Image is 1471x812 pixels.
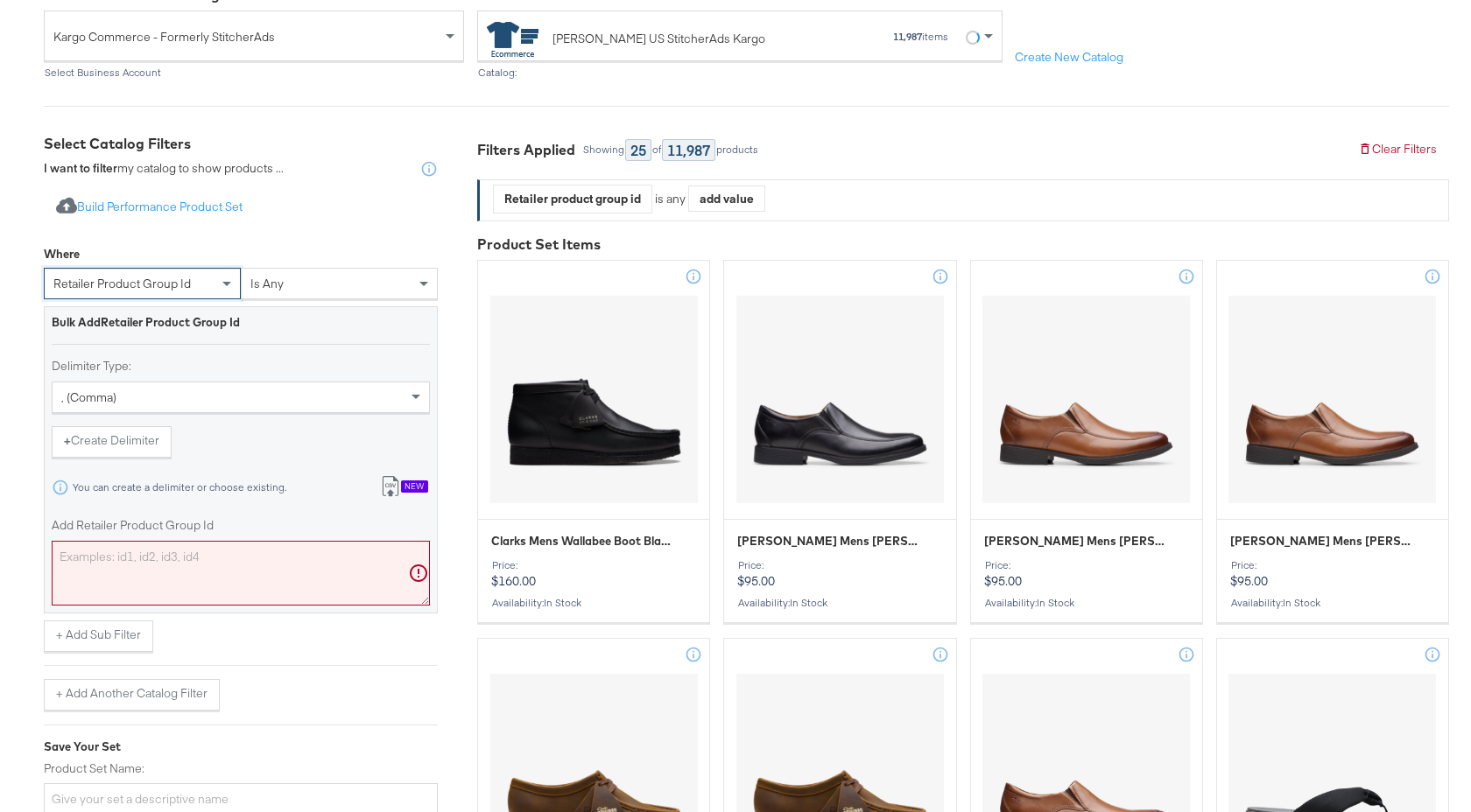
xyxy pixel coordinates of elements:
div: Where [44,246,80,262]
div: Availability : [984,597,1189,609]
button: Clear Filters [1346,134,1449,165]
button: New [368,472,440,504]
div: 25 [625,139,651,161]
div: Bulk Add Retailer Product Group Id [52,314,430,331]
label: Delimiter Type: [52,358,430,374]
div: Catalog: [477,66,1003,79]
div: is any [652,191,688,207]
label: Product Set Name: [44,760,438,777]
div: products [715,143,759,156]
strong: I want to filter [44,160,117,176]
div: New [401,480,428,493]
div: Filters Applied [477,140,575,160]
div: Availability : [1230,597,1435,609]
div: Showing [582,143,625,156]
div: You can create a delimiter or choose existing. [72,481,287,493]
div: Price: [737,559,942,571]
div: Price: [491,559,696,571]
span: is any [250,276,284,291]
strong: 11,987 [893,30,922,43]
div: 11,987 [662,139,715,161]
span: in stock [544,596,581,609]
p: $95.00 [1230,559,1435,589]
div: Availability : [491,597,696,609]
span: in stock [790,596,827,609]
p: $95.00 [737,559,942,589]
label: Add Retailer Product Group Id [52,517,430,534]
span: Clarks Mens Wallabee Boot Black Leather [491,533,676,549]
span: Kargo Commerce - Formerly StitcherAds [53,22,441,52]
strong: + [64,432,71,449]
div: items [838,31,950,43]
div: Availability : [737,597,942,609]
button: + Add Another Catalog Filter [44,679,220,710]
button: + Add Sub Filter [44,620,153,652]
span: in stock [1283,596,1320,609]
div: Product Set Items [477,234,1449,255]
div: Select Catalog Filters [44,134,438,154]
div: of [651,143,662,156]
button: Create New Catalog [1003,42,1136,73]
span: Clarks Mens Whiddon Step Dark Tan Leather [1230,533,1415,549]
button: Build Performance Product Set [44,192,255,224]
span: , (comma) [61,389,116,405]
div: Save Your Set [44,738,438,755]
span: in stock [1037,596,1074,609]
div: my catalog to show products ... [44,160,284,178]
button: +Create Delimiter [52,426,172,458]
span: retailer product group id [53,276,191,291]
div: Retailer product group id [494,185,651,213]
div: Price: [1230,559,1435,571]
div: [PERSON_NAME] US StitcherAds Kargo [553,30,765,48]
p: $95.00 [984,559,1189,589]
div: add value [689,185,764,212]
p: $160.00 [491,559,696,589]
div: Price: [984,559,1189,571]
span: Clarks Mens Whiddon Step Black Leather [737,533,922,549]
div: Select Business Account [44,66,464,79]
span: Clarks Mens Whiddon Step Dark Tan Leather [984,533,1169,549]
